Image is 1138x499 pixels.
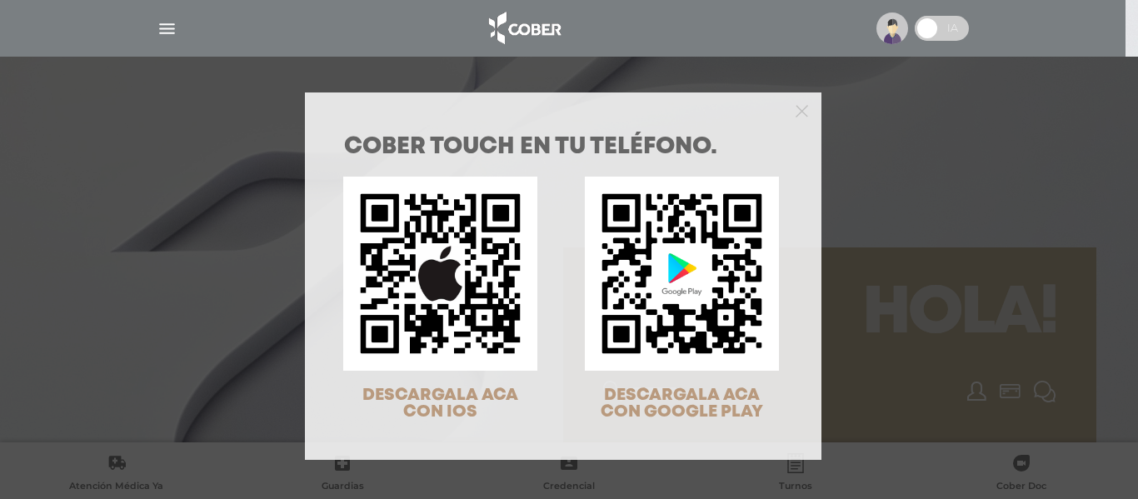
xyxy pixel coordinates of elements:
[585,177,779,371] img: qr-code
[362,387,518,420] span: DESCARGALA ACA CON IOS
[796,102,808,117] button: Close
[601,387,763,420] span: DESCARGALA ACA CON GOOGLE PLAY
[344,136,782,159] h1: COBER TOUCH en tu teléfono.
[343,177,537,371] img: qr-code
